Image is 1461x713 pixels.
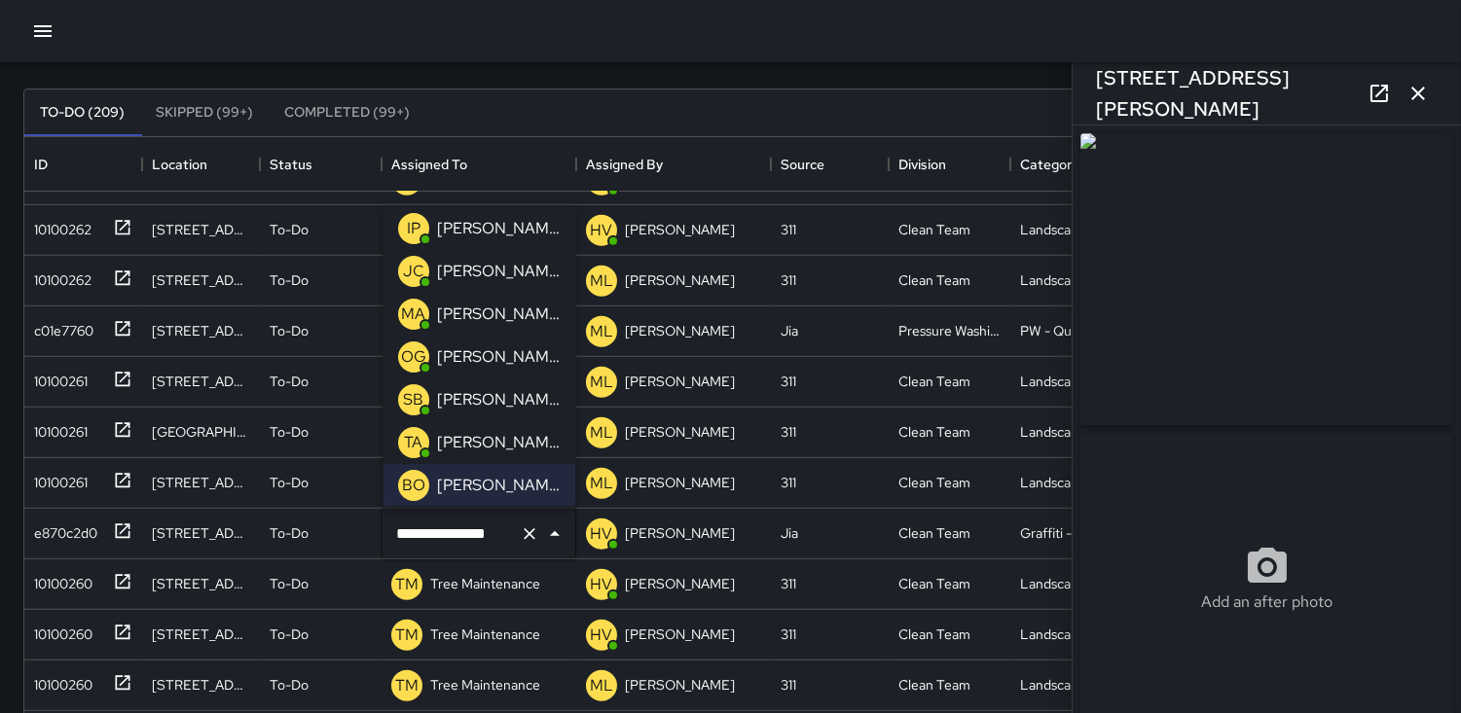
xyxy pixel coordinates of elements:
[401,345,426,369] p: OG
[625,422,735,442] p: [PERSON_NAME]
[152,675,250,695] div: 743a Minna Street
[402,303,426,326] p: MA
[270,321,309,340] p: To-Do
[889,137,1010,192] div: Division
[1020,574,1122,593] div: Landscaping (DG & Weeds)
[26,465,88,492] div: 10100261
[781,624,796,644] div: 311
[781,675,796,695] div: 311
[407,217,420,240] p: IP
[1020,321,1122,340] div: PW - Quick Wash
[898,523,970,543] div: Clean Team
[402,474,425,497] p: BO
[270,220,309,239] p: To-Do
[270,473,309,492] p: To-Do
[437,303,560,326] p: [PERSON_NAME]
[625,220,735,239] p: [PERSON_NAME]
[771,137,889,192] div: Source
[34,137,48,192] div: ID
[270,372,309,391] p: To-Do
[781,574,796,593] div: 311
[152,220,250,239] div: 1131 Mission Street
[590,421,613,445] p: ML
[395,674,419,697] p: TM
[625,574,735,593] p: [PERSON_NAME]
[625,523,735,543] p: [PERSON_NAME]
[898,270,970,290] div: Clean Team
[1020,270,1122,290] div: Landscaping (DG & Weeds)
[590,371,613,394] p: ML
[152,137,207,192] div: Location
[270,523,309,543] p: To-Do
[270,675,309,695] p: To-Do
[898,675,970,695] div: Clean Team
[430,574,540,593] p: Tree Maintenance
[586,137,663,192] div: Assigned By
[590,269,613,293] p: ML
[430,624,540,644] p: Tree Maintenance
[395,624,419,647] p: TM
[437,431,560,454] p: [PERSON_NAME]
[625,473,735,492] p: [PERSON_NAME]
[142,137,260,192] div: Location
[781,523,798,543] div: Jia
[24,137,142,192] div: ID
[625,372,735,391] p: [PERSON_NAME]
[625,624,735,644] p: [PERSON_NAME]
[1020,372,1122,391] div: Landscaping (DG & Weeds)
[26,263,91,290] div: 10100262
[270,624,309,644] p: To-Do
[430,675,540,695] p: Tree Maintenance
[152,624,250,644] div: 537 Jessie Street
[26,414,88,442] div: 10100261
[898,624,970,644] div: Clean Team
[591,522,613,546] p: HV
[152,270,250,290] div: 1390 Mission Street
[26,212,91,239] div: 10100262
[781,220,796,239] div: 311
[437,388,560,411] p: [PERSON_NAME]
[1020,422,1122,442] div: Landscaping (DG & Weeds)
[781,270,796,290] div: 311
[898,321,1001,340] div: Pressure Washing
[405,431,423,454] p: TA
[26,566,92,593] div: 10100260
[270,270,309,290] p: To-Do
[404,388,424,411] p: SB
[26,313,93,340] div: c01e7760
[437,260,560,283] p: [PERSON_NAME]
[781,321,798,340] div: Jia
[1020,675,1122,695] div: Landscaping (DG & Weeds)
[590,472,613,495] p: ML
[781,422,796,442] div: 311
[382,137,576,192] div: Assigned To
[1020,523,1117,543] div: Graffiti - Private
[26,516,97,543] div: e870c2d0
[152,523,250,543] div: 441 Stevenson Street
[270,137,312,192] div: Status
[1020,137,1078,192] div: Category
[1020,473,1122,492] div: Landscaping (DG & Weeds)
[395,573,419,596] p: TM
[898,422,970,442] div: Clean Team
[152,321,250,340] div: 973 Minna Street
[541,520,568,548] button: Close
[625,321,735,340] p: [PERSON_NAME]
[898,220,970,239] div: Clean Team
[152,574,250,593] div: 444 Tehama Street
[152,473,250,492] div: 537 Jessie Street
[437,345,560,369] p: [PERSON_NAME]
[898,137,946,192] div: Division
[152,422,250,442] div: 647a Minna Street
[270,422,309,442] p: To-Do
[781,372,796,391] div: 311
[26,667,92,695] div: 10100260
[898,473,970,492] div: Clean Team
[590,674,613,697] p: ML
[26,617,92,644] div: 10100260
[625,675,735,695] p: [PERSON_NAME]
[576,137,771,192] div: Assigned By
[270,574,309,593] p: To-Do
[591,624,613,647] p: HV
[898,574,970,593] div: Clean Team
